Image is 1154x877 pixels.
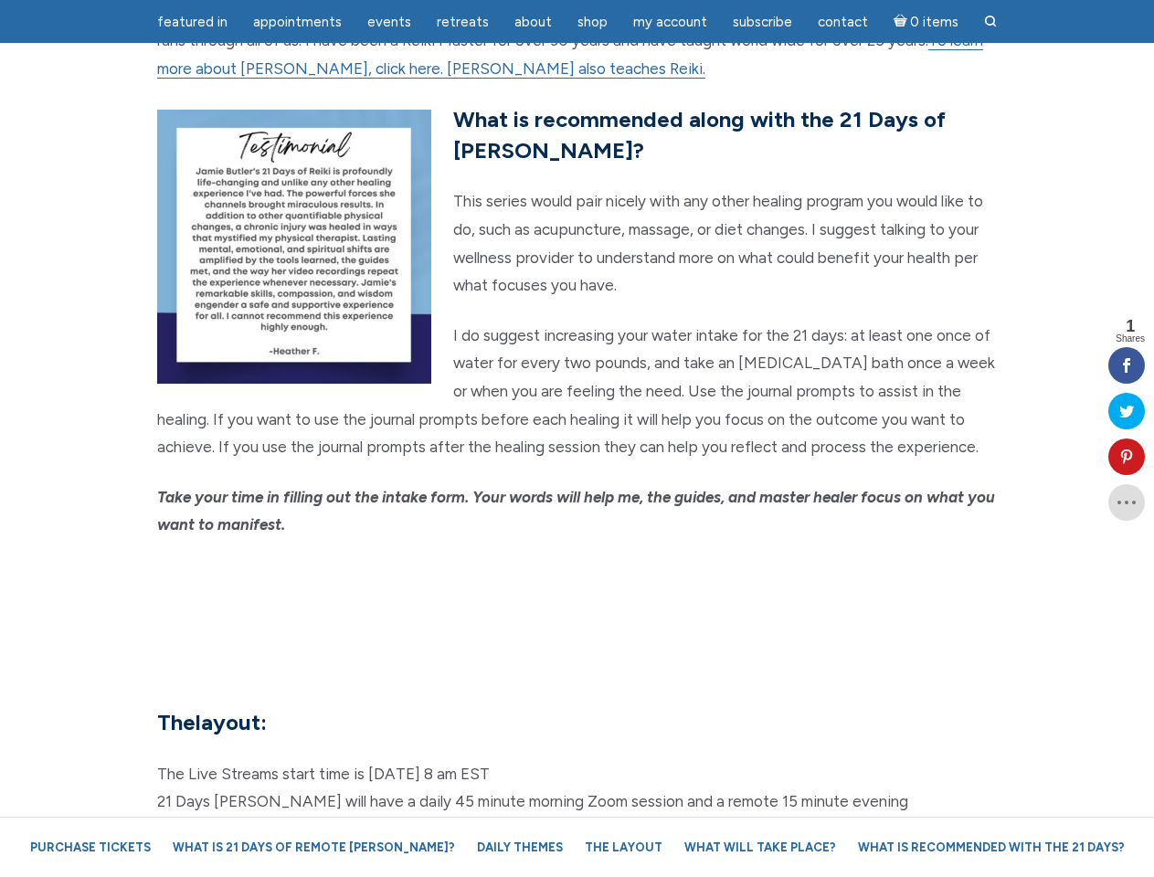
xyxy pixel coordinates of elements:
a: Retreats [426,5,500,40]
span: Events [367,14,411,30]
span: My Account [633,14,707,30]
span: Retreats [437,14,489,30]
a: Appointments [242,5,353,40]
a: Shop [566,5,619,40]
a: About [503,5,563,40]
span: Appointments [253,14,342,30]
span: 1 [1116,318,1145,334]
span: Shares [1116,334,1145,343]
span: 0 items [910,16,958,29]
a: What is 21 Days of Remote [PERSON_NAME]? [164,831,464,863]
a: My Account [622,5,718,40]
a: featured in [146,5,238,40]
strong: What is recommended along with the 21 Days of [PERSON_NAME]? [453,106,946,164]
a: Cart0 items [883,3,970,40]
p: This series would pair nicely with any other healing program you would like to do, such as acupun... [157,187,998,299]
a: What is recommended with the 21 Days? [849,831,1134,863]
a: Daily Themes [468,831,572,863]
span: Contact [818,14,868,30]
a: Purchase Tickets [21,831,160,863]
p: I do suggest increasing your water intake for the 21 days: at least one once of water for every t... [157,322,998,461]
a: Contact [807,5,879,40]
i: Cart [894,14,911,30]
em: Take your time in filling out the intake form. Your words will help me, the guides, and master he... [157,488,995,534]
span: Shop [577,14,608,30]
span: featured in [157,14,228,30]
span: Subscribe [733,14,792,30]
a: The Layout [576,831,672,863]
a: What will take place? [675,831,845,863]
span: About [514,14,552,30]
strong: The layout: [157,709,267,735]
a: To learn more about [PERSON_NAME], click here. [PERSON_NAME] also teaches Reiki. [157,31,983,79]
a: Events [356,5,422,40]
a: Subscribe [722,5,803,40]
